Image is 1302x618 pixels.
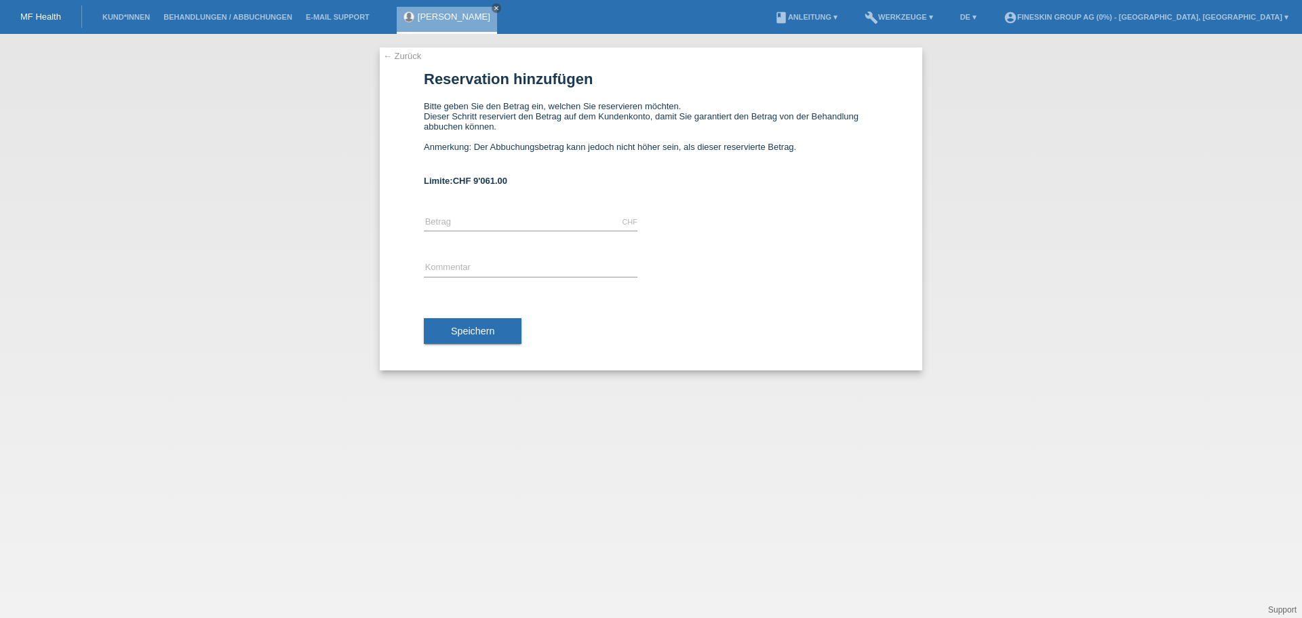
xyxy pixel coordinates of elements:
a: DE ▾ [953,13,983,21]
a: bookAnleitung ▾ [768,13,844,21]
i: build [865,11,878,24]
div: Bitte geben Sie den Betrag ein, welchen Sie reservieren möchten. Dieser Schritt reserviert den Be... [424,101,878,162]
a: E-Mail Support [299,13,376,21]
a: Kund*innen [96,13,157,21]
b: Limite: [424,176,507,186]
div: CHF [622,218,637,226]
a: Support [1268,605,1297,615]
a: buildWerkzeuge ▾ [858,13,940,21]
i: account_circle [1004,11,1017,24]
span: Speichern [451,326,494,336]
a: close [492,3,501,13]
a: ← Zurück [383,51,421,61]
button: Speichern [424,318,521,344]
i: close [493,5,500,12]
a: account_circleFineSkin Group AG (0%) - [GEOGRAPHIC_DATA], [GEOGRAPHIC_DATA] ▾ [997,13,1295,21]
a: MF Health [20,12,61,22]
i: book [774,11,788,24]
span: CHF 9'061.00 [453,176,507,186]
a: [PERSON_NAME] [418,12,490,22]
a: Behandlungen / Abbuchungen [157,13,299,21]
h1: Reservation hinzufügen [424,71,878,88]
